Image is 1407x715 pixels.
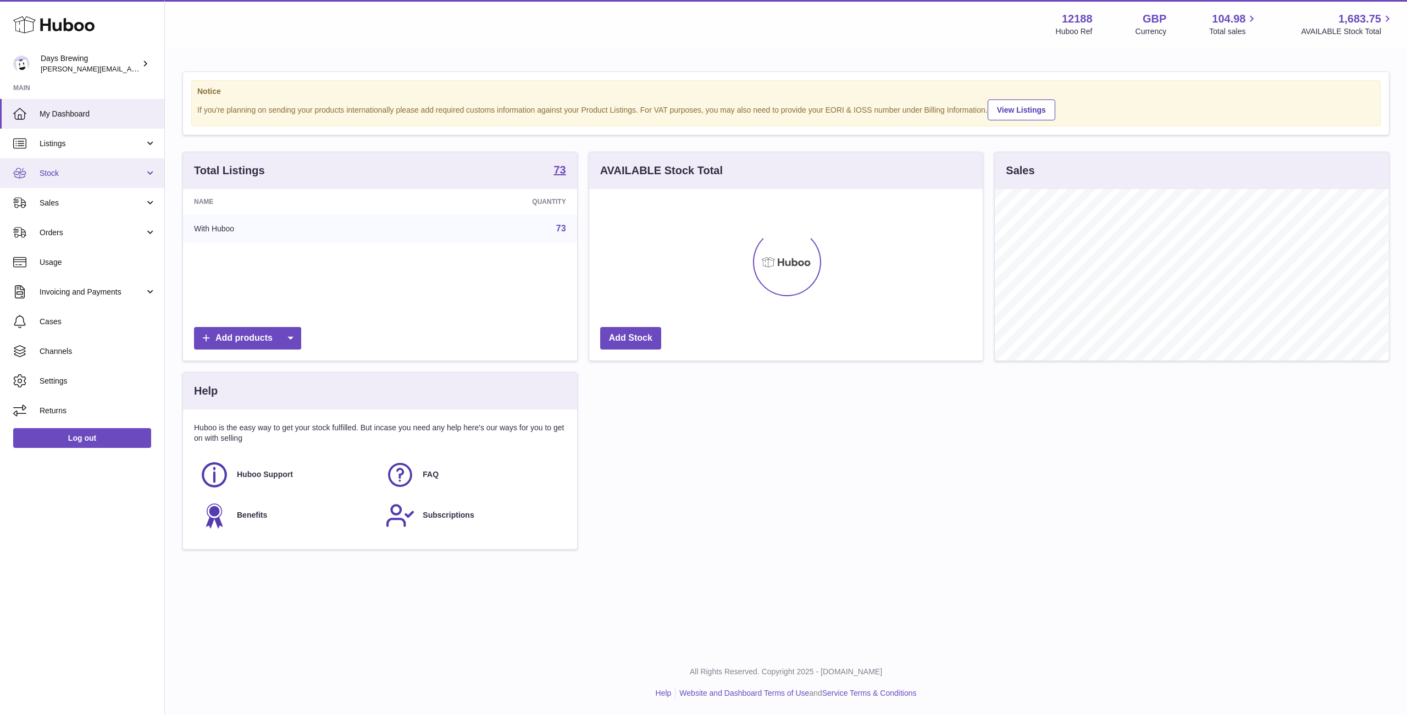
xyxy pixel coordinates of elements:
span: Usage [40,257,156,268]
a: Huboo Support [200,460,374,490]
a: Benefits [200,501,374,530]
img: greg@daysbrewing.com [13,56,30,72]
span: [PERSON_NAME][EMAIL_ADDRESS][DOMAIN_NAME] [41,64,220,73]
span: My Dashboard [40,109,156,119]
strong: 73 [553,164,566,175]
a: 73 [556,224,566,233]
span: Benefits [237,510,267,520]
p: All Rights Reserved. Copyright 2025 - [DOMAIN_NAME] [174,667,1398,677]
h3: AVAILABLE Stock Total [600,163,723,178]
a: Website and Dashboard Terms of Use [679,689,809,697]
strong: Notice [197,86,1375,97]
span: Invoicing and Payments [40,287,145,297]
span: Channels [40,346,156,357]
span: 104.98 [1212,12,1245,26]
a: Add Stock [600,327,661,350]
span: Orders [40,228,145,238]
a: View Listings [988,99,1055,120]
a: Add products [194,327,301,350]
span: AVAILABLE Stock Total [1301,26,1394,37]
h3: Help [194,384,218,398]
th: Quantity [391,189,577,214]
div: Huboo Ref [1056,26,1093,37]
span: Huboo Support [237,469,293,480]
a: FAQ [385,460,560,490]
div: If you're planning on sending your products internationally please add required customs informati... [197,98,1375,120]
div: Days Brewing [41,53,140,74]
span: Sales [40,198,145,208]
span: Total sales [1209,26,1258,37]
span: Returns [40,406,156,416]
span: Cases [40,317,156,327]
p: Huboo is the easy way to get your stock fulfilled. But incase you need any help here's our ways f... [194,423,566,444]
strong: GBP [1143,12,1166,26]
a: 1,683.75 AVAILABLE Stock Total [1301,12,1394,37]
span: Subscriptions [423,510,474,520]
a: Help [656,689,672,697]
td: With Huboo [183,214,391,243]
a: Service Terms & Conditions [822,689,917,697]
span: Stock [40,168,145,179]
a: 104.98 Total sales [1209,12,1258,37]
a: 73 [553,164,566,178]
span: FAQ [423,469,439,480]
span: Settings [40,376,156,386]
h3: Sales [1006,163,1034,178]
a: Log out [13,428,151,448]
h3: Total Listings [194,163,265,178]
div: Currency [1135,26,1167,37]
span: 1,683.75 [1338,12,1381,26]
strong: 12188 [1062,12,1093,26]
span: Listings [40,138,145,149]
li: and [675,688,916,699]
a: Subscriptions [385,501,560,530]
th: Name [183,189,391,214]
